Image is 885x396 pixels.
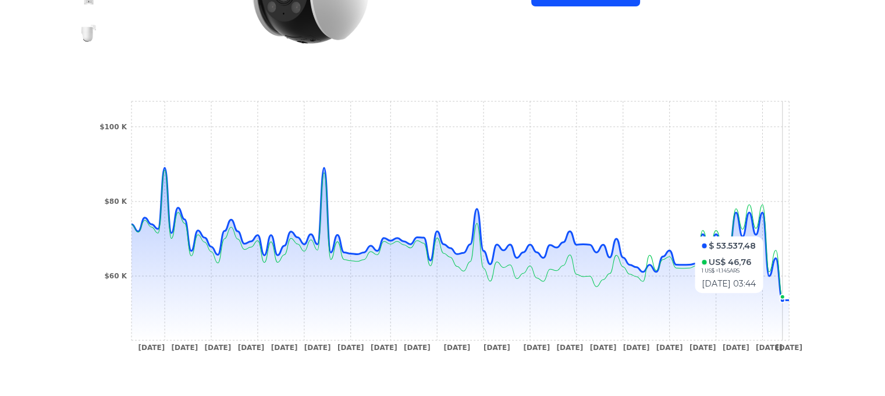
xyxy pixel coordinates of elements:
tspan: [DATE] [523,344,550,352]
tspan: [DATE] [304,344,330,352]
tspan: [DATE] [755,344,782,352]
tspan: [DATE] [689,344,716,352]
tspan: [DATE] [722,344,749,352]
tspan: [DATE] [656,344,683,352]
tspan: [DATE] [138,344,165,352]
tspan: [DATE] [589,344,616,352]
tspan: [DATE] [483,344,510,352]
tspan: [DATE] [171,344,198,352]
tspan: [DATE] [237,344,264,352]
img: Camara De Seguridad Wifi Domo Color Full Hd Ezviz Vista 360 [80,24,98,43]
tspan: [DATE] [403,344,430,352]
tspan: $60 K [104,272,127,280]
tspan: $80 K [104,197,127,206]
tspan: [DATE] [271,344,297,352]
tspan: [DATE] [776,344,802,352]
tspan: [DATE] [443,344,470,352]
tspan: [DATE] [204,344,231,352]
tspan: [DATE] [623,344,649,352]
tspan: [DATE] [370,344,397,352]
tspan: [DATE] [337,344,364,352]
tspan: $100 K [99,123,127,131]
tspan: [DATE] [556,344,583,352]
